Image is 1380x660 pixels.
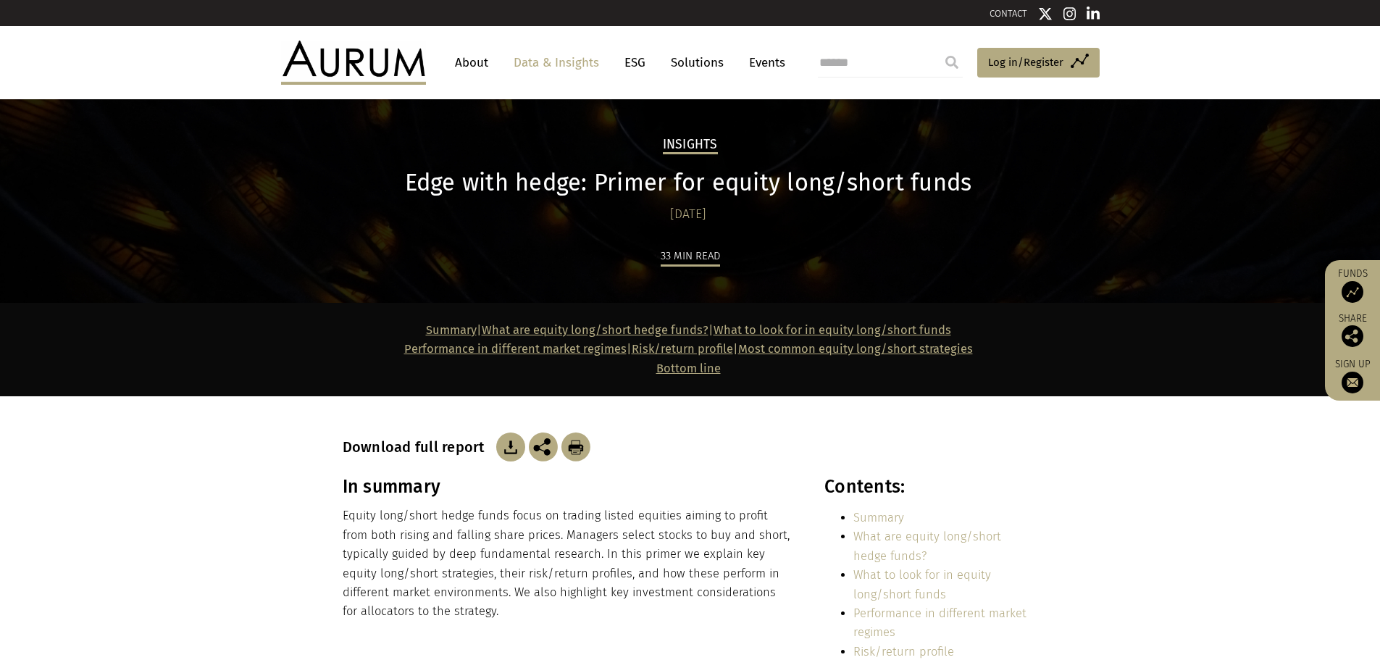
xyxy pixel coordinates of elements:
a: What to look for in equity long/short funds [853,568,991,601]
img: Instagram icon [1063,7,1076,21]
span: Log in/Register [988,54,1063,71]
img: Download Article [496,433,525,461]
div: Share [1332,314,1373,347]
img: Share this post [1342,325,1363,347]
div: 33 min read [661,247,720,267]
img: Aurum [281,41,426,84]
img: Access Funds [1342,281,1363,303]
a: Solutions [664,49,731,76]
img: Linkedin icon [1087,7,1100,21]
a: Events [742,49,785,76]
img: Download Article [561,433,590,461]
h2: Insights [663,137,718,154]
a: Risk/return profile [632,342,733,356]
a: Risk/return profile [853,645,954,659]
a: Log in/Register [977,48,1100,78]
img: Sign up to our newsletter [1342,372,1363,393]
p: Equity long/short hedge funds focus on trading listed equities aiming to profit from both rising ... [343,506,793,621]
a: Performance in different market regimes [853,606,1026,639]
a: CONTACT [990,8,1027,19]
h3: Contents: [824,476,1034,498]
strong: | | | | [404,323,973,375]
a: About [448,49,495,76]
h3: Download full report [343,438,493,456]
a: Summary [853,511,904,525]
img: Twitter icon [1038,7,1053,21]
a: Bottom line [656,362,721,375]
h3: In summary [343,476,793,498]
a: Data & Insights [506,49,606,76]
input: Submit [937,48,966,77]
a: ESG [617,49,653,76]
h1: Edge with hedge: Primer for equity long/short funds [343,169,1034,197]
a: Performance in different market regimes [404,342,627,356]
a: What are equity long/short hedge funds? [482,323,708,337]
div: [DATE] [343,204,1034,225]
a: Funds [1332,267,1373,303]
a: What are equity long/short hedge funds? [853,530,1001,562]
img: Share this post [529,433,558,461]
a: What to look for in equity long/short funds [714,323,951,337]
a: Most common equity long/short strategies [738,342,973,356]
a: Summary [426,323,477,337]
a: Sign up [1332,358,1373,393]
